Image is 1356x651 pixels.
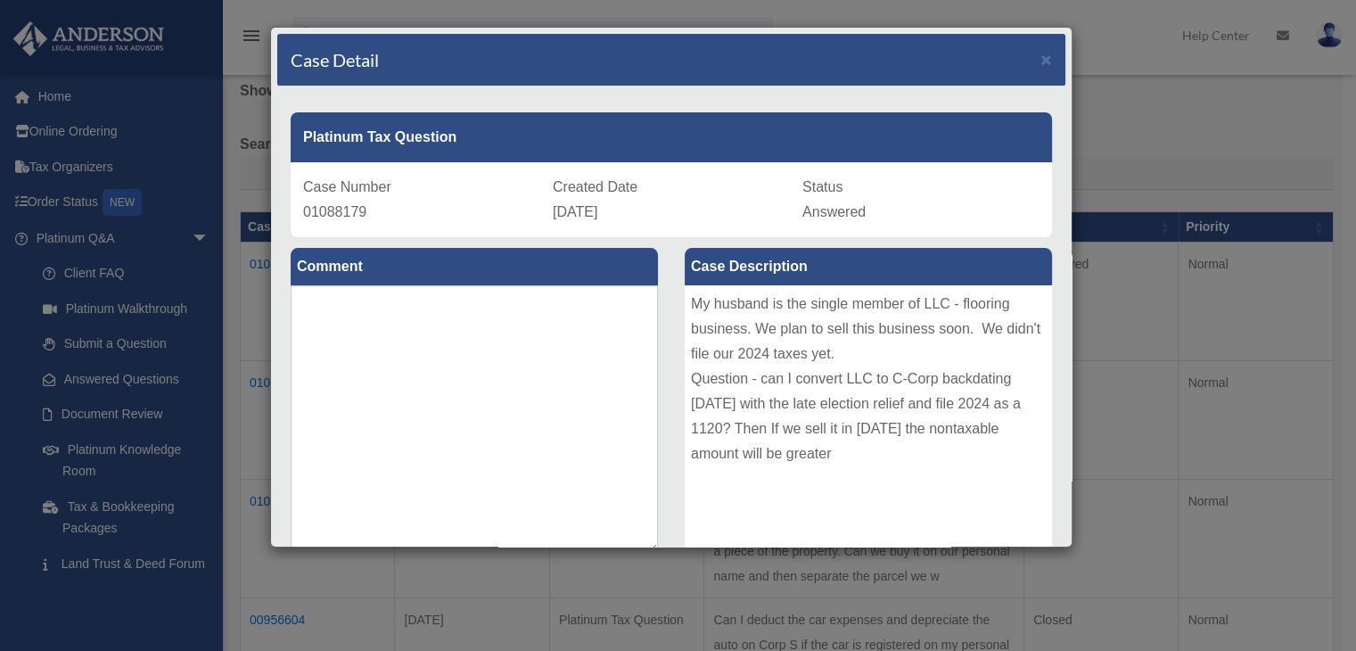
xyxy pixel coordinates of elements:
[291,112,1052,162] div: Platinum Tax Question
[303,204,366,219] span: 01088179
[291,248,658,285] label: Comment
[685,248,1052,285] label: Case Description
[553,179,637,194] span: Created Date
[1040,50,1052,69] button: Close
[685,285,1052,553] div: My husband is the single member of LLC - flooring business. We plan to sell this business soon. W...
[291,47,379,72] h4: Case Detail
[553,204,597,219] span: [DATE]
[802,204,866,219] span: Answered
[303,179,391,194] span: Case Number
[1040,49,1052,70] span: ×
[802,179,842,194] span: Status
